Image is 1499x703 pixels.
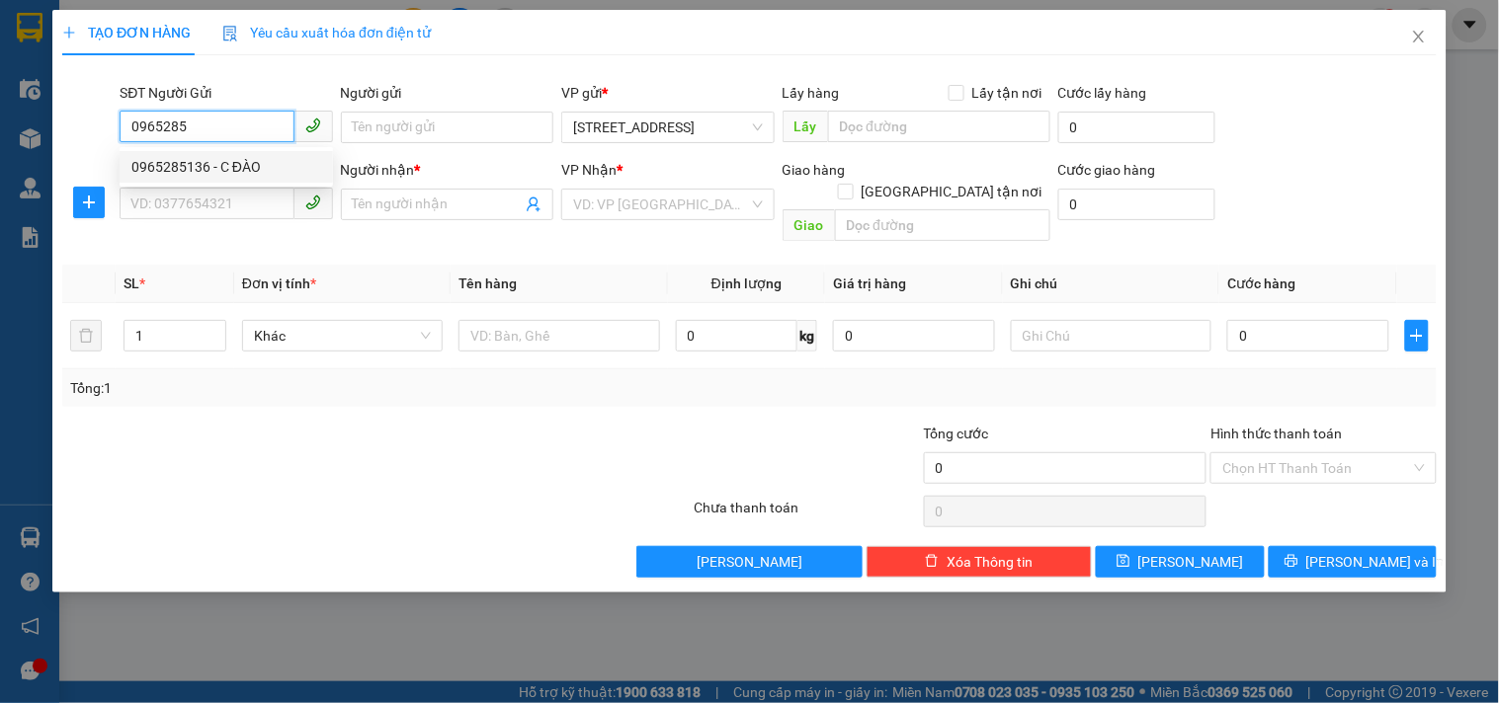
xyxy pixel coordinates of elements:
[305,195,321,210] span: phone
[124,275,139,291] span: SL
[783,209,835,241] span: Giao
[833,320,995,351] input: 0
[697,551,802,573] span: [PERSON_NAME]
[341,159,553,181] div: Người nhận
[1058,85,1147,101] label: Cước lấy hàng
[561,162,617,178] span: VP Nhận
[1117,554,1130,570] span: save
[1227,275,1295,291] span: Cước hàng
[458,320,659,351] input: VD: Bàn, Ghế
[1391,10,1447,65] button: Close
[458,275,517,291] span: Tên hàng
[1003,265,1219,303] th: Ghi chú
[120,82,332,104] div: SĐT Người Gửi
[62,25,191,40] span: TẠO ĐƠN HÀNG
[573,113,762,142] span: 142 Hai Bà Trưng
[70,377,580,399] div: Tổng: 1
[854,181,1050,202] span: [GEOGRAPHIC_DATA] tận nơi
[947,551,1033,573] span: Xóa Thông tin
[828,111,1050,142] input: Dọc đường
[1011,320,1211,351] input: Ghi Chú
[1058,189,1216,220] input: Cước giao hàng
[131,156,321,178] div: 0965285136 - C ĐÀO
[1406,328,1428,344] span: plus
[783,85,840,101] span: Lấy hàng
[1405,320,1429,351] button: plus
[925,554,939,570] span: delete
[964,82,1050,104] span: Lấy tận nơi
[120,151,333,183] div: 0965285136 - C ĐÀO
[1411,29,1427,44] span: close
[1306,551,1445,573] span: [PERSON_NAME] và In
[636,546,862,578] button: [PERSON_NAME]
[73,187,105,218] button: plus
[305,117,321,133] span: phone
[692,497,921,531] div: Chưa thanh toán
[1096,546,1264,578] button: save[PERSON_NAME]
[1210,426,1342,441] label: Hình thức thanh toán
[74,195,104,210] span: plus
[711,275,782,291] span: Định lượng
[70,320,102,351] button: delete
[526,196,541,212] span: user-add
[561,82,774,104] div: VP gửi
[783,111,828,142] span: Lấy
[1269,546,1437,578] button: printer[PERSON_NAME] và In
[254,321,431,351] span: Khác
[835,209,1050,241] input: Dọc đường
[222,25,431,40] span: Yêu cầu xuất hóa đơn điện tử
[62,26,76,39] span: plus
[833,275,906,291] span: Giá trị hàng
[1058,112,1216,143] input: Cước lấy hàng
[1285,554,1298,570] span: printer
[222,26,238,41] img: icon
[783,162,846,178] span: Giao hàng
[867,546,1092,578] button: deleteXóa Thông tin
[1138,551,1244,573] span: [PERSON_NAME]
[924,426,989,441] span: Tổng cước
[341,82,553,104] div: Người gửi
[1058,162,1156,178] label: Cước giao hàng
[797,320,817,351] span: kg
[242,275,316,291] span: Đơn vị tính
